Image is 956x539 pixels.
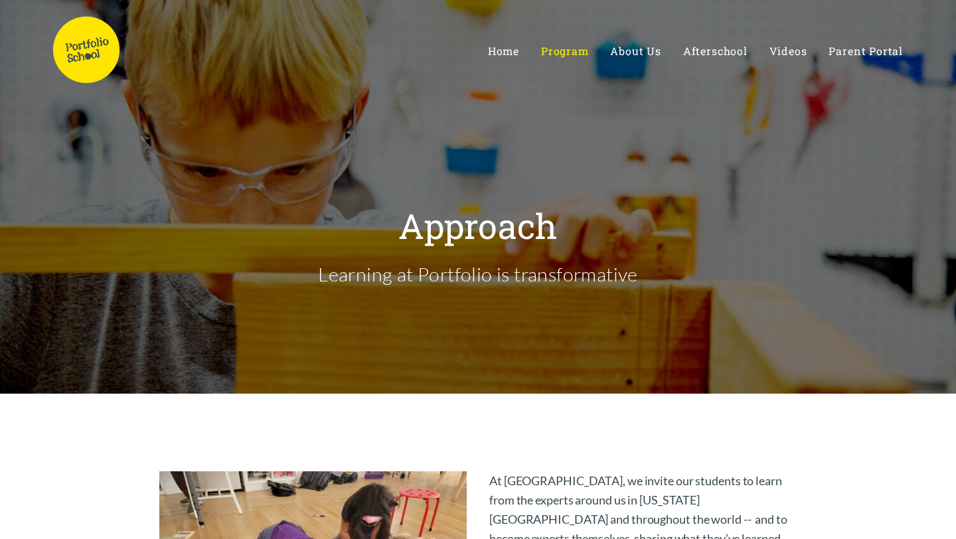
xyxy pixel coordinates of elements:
span: Parent Portal [829,44,903,58]
a: Videos [769,44,807,57]
a: Home [488,44,519,57]
span: Home [488,44,519,58]
p: Learning at Portfolio is transformative [318,261,638,287]
a: Parent Portal [829,44,903,57]
h1: Approach [398,208,557,243]
span: Afterschool [683,44,748,58]
img: Portfolio School [53,17,119,83]
a: Afterschool [683,44,748,57]
span: Videos [769,44,807,58]
span: Program [541,44,589,58]
span: About Us [610,44,661,58]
